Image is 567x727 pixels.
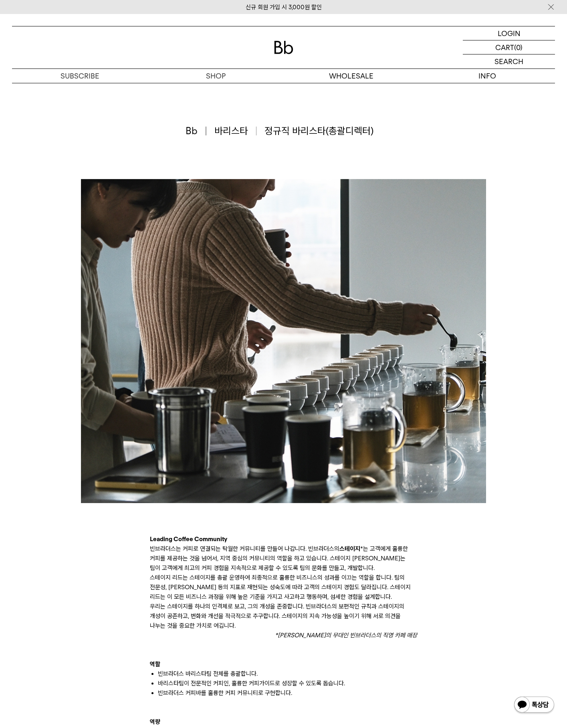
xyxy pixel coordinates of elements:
p: WHOLESALE [284,69,420,83]
b: 역량 [150,718,160,725]
i: *[PERSON_NAME]의 무대인 빈브라더스의 직영 카페 매장 [275,632,417,639]
a: SHOP [148,69,284,83]
img: Bb | 바리스타 | 정규직 바리스타(총괄디렉터) [81,179,486,503]
p: INFO [419,69,555,83]
a: SUBSCRIBE [12,69,148,83]
span: 정규직 바리스타(총괄디렉터) [264,124,373,138]
a: 신규 회원 가입 시 3,000원 할인 [246,4,322,11]
a: CART (0) [463,40,555,54]
img: 카카오톡 채널 1:1 채팅 버튼 [513,696,555,715]
span: Bb [186,124,206,138]
li: 바리스타팀이 전문적인 커피인, 훌륭한 커피가이드로 성장할 수 있도록 돕습니다. [158,679,418,688]
li: 빈브라더스 커피바를 훌륭한 커피 커뮤니티로 구현합니다. [158,688,418,698]
a: LOGIN [463,26,555,40]
img: 로고 [274,41,293,54]
p: CART [495,40,514,54]
p: 우리는 스테이지를 하나의 인격체로 보고, 그의 개성을 존중합니다. 빈브라더스의 보편적인 규칙과 스테이지의 개성이 공존하고, 변화와 개선을 적극적으로 추구합니다. 스테이지의 지... [150,602,418,630]
li: 빈브라더스 바리스타팀 전체를 총괄합니다. [158,669,418,679]
p: 빈브라더스는 커피로 연결되는 탁월한 커뮤니티를 만들어 나갑니다. 빈브라더스의 *는 고객에게 훌륭한 커피를 제공하는 것을 넘어서, 지역 중심의 커뮤니티의 역할을 하고 있습니다.... [150,544,418,573]
p: LOGIN [498,26,521,40]
p: (0) [514,40,523,54]
b: 역할 [150,661,160,668]
b: Leading Coffee Community [150,536,227,543]
span: 바리스타 [214,124,257,138]
p: SEARCH [494,54,523,68]
p: 스테이지 리드는 스테이지를 총괄 운영하여 최종적으로 훌륭한 비즈니스의 성과를 이끄는 역할을 합니다. 팀의 전문성, [PERSON_NAME] 등의 지표로 재현되는 성숙도에 따라... [150,573,418,602]
strong: 스테이지 [339,545,360,552]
